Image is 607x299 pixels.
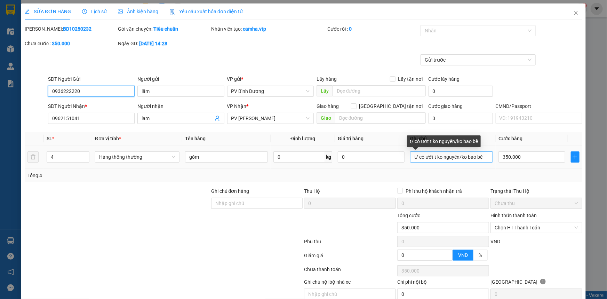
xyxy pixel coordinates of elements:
[490,239,500,244] span: VND
[407,135,481,147] div: t/ có ướt t ko nguyên/ko bao bể
[82,9,107,14] span: Lịch sử
[349,26,352,32] b: 0
[118,25,210,33] div: Gói vận chuyển:
[227,75,314,83] div: VP gửi
[396,75,426,83] span: Lấy tận nơi
[335,112,426,124] input: Dọc đường
[490,213,537,218] label: Hình thức thanh toán
[24,42,81,47] strong: BIÊN NHẬN GỬI HÀNG HOÁ
[540,279,546,284] span: info-circle
[397,213,420,218] span: Tổng cước
[25,9,71,14] span: SỬA ĐƠN HÀNG
[317,76,337,82] span: Lấy hàng
[571,151,580,163] button: plus
[403,187,465,195] span: Phí thu hộ khách nhận trả
[495,198,578,208] span: Chưa thu
[211,198,303,209] input: Ghi chú đơn hàng
[317,112,335,124] span: Giao
[7,16,16,33] img: logo
[185,136,206,141] span: Tên hàng
[490,278,582,289] div: [GEOGRAPHIC_DATA]
[495,222,578,233] span: Chọn HT Thanh Toán
[397,278,489,289] div: Chi phí nội bộ
[82,9,87,14] span: clock-circle
[52,41,70,46] b: 350.000
[137,102,224,110] div: Người nhận
[243,26,266,32] b: camha.vtp
[27,172,234,179] div: Tổng: 4
[325,151,332,163] span: kg
[496,102,582,110] div: CMND/Passport
[18,11,56,37] strong: CÔNG TY TNHH [GEOGRAPHIC_DATA] 214 QL13 - P.26 - Q.BÌNH THẠNH - TP HCM 1900888606
[425,55,532,65] span: Gửi trước
[95,136,121,141] span: Đơn vị tính
[7,48,14,58] span: Nơi gửi:
[327,25,419,33] div: Cước rồi :
[407,132,496,145] th: Ghi chú
[70,26,98,31] span: BD10250231
[410,151,493,163] input: Ghi Chú
[571,154,579,160] span: plus
[137,75,224,83] div: Người gửi
[498,136,522,141] span: Cước hàng
[27,151,39,163] button: delete
[25,9,30,14] span: edit
[338,136,364,141] span: Giá trị hàng
[304,266,397,278] div: Chưa thanh toán
[169,9,175,15] img: icon
[458,252,468,258] span: VND
[215,116,220,121] span: user-add
[211,188,249,194] label: Ghi chú đơn hàng
[53,48,64,58] span: Nơi nhận:
[357,102,426,110] span: [GEOGRAPHIC_DATA] tận nơi
[48,102,135,110] div: SĐT Người Nhận
[429,86,493,97] input: Cước lấy hàng
[211,25,326,33] div: Nhân viên tạo:
[317,103,339,109] span: Giao hàng
[118,9,123,14] span: picture
[118,40,210,47] div: Ngày GD:
[429,103,463,109] label: Cước giao hàng
[63,26,91,32] b: BD10250232
[118,9,158,14] span: Ảnh kiện hàng
[304,188,320,194] span: Thu Hộ
[231,86,310,96] span: PV Bình Dương
[99,152,176,162] span: Hàng thông thường
[566,3,586,23] button: Close
[304,278,396,289] div: Ghi chú nội bộ nhà xe
[227,103,247,109] span: VP Nhận
[290,136,315,141] span: Định lượng
[139,41,167,46] b: [DATE] 14:28
[66,31,98,37] span: 13:30:36 [DATE]
[70,49,87,53] span: PV Đắk Mil
[490,187,582,195] div: Trạng thái Thu Hộ
[185,151,268,163] input: VD: Bàn, Ghế
[333,85,426,96] input: Dọc đường
[573,10,579,16] span: close
[231,113,310,124] span: PV Gia Nghĩa
[25,40,117,47] div: Chưa cước :
[479,252,482,258] span: %
[429,113,493,124] input: Cước giao hàng
[169,9,243,14] span: Yêu cầu xuất hóa đơn điện tử
[47,136,52,141] span: SL
[25,25,117,33] div: [PERSON_NAME]:
[304,252,397,264] div: Giảm giá
[317,85,333,96] span: Lấy
[153,26,178,32] b: Tiêu chuẩn
[429,76,460,82] label: Cước lấy hàng
[48,75,135,83] div: SĐT Người Gửi
[304,238,397,250] div: Phụ thu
